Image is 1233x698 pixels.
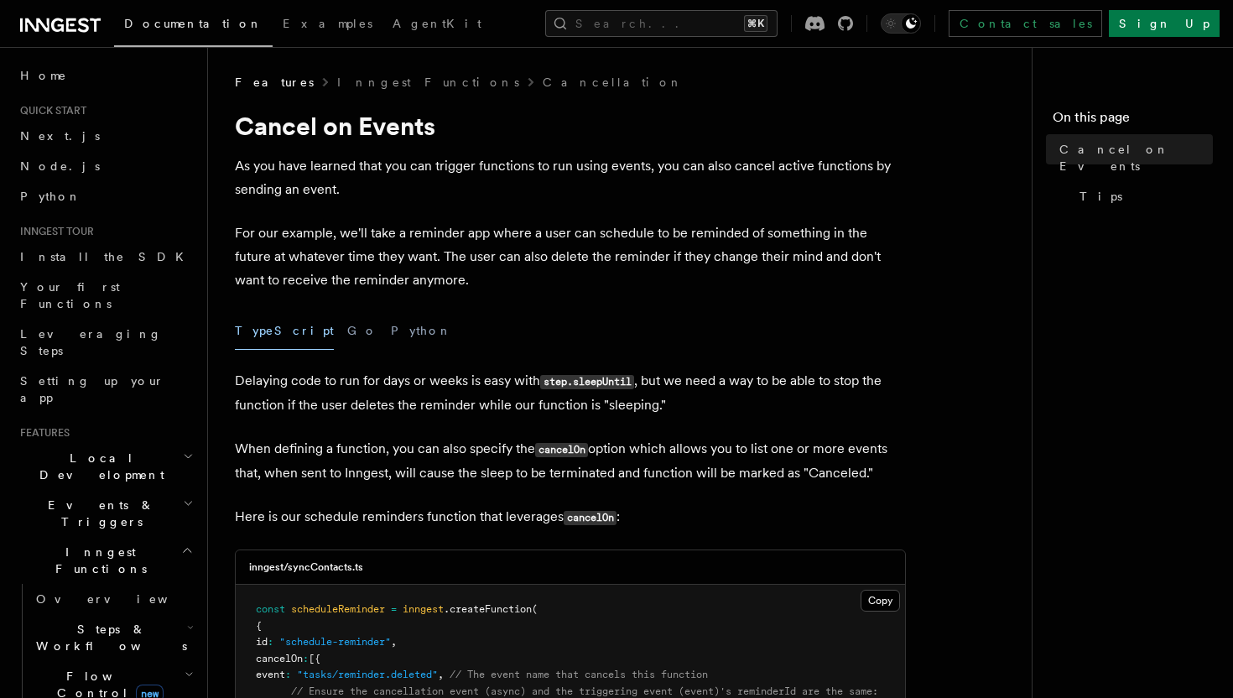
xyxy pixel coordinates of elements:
button: Toggle dark mode [881,13,921,34]
span: Leveraging Steps [20,327,162,357]
a: Documentation [114,5,273,47]
span: Node.js [20,159,100,173]
span: = [391,603,397,615]
span: Inngest tour [13,225,94,238]
span: scheduleReminder [291,603,385,615]
span: Features [13,426,70,440]
span: Next.js [20,129,100,143]
span: Overview [36,592,209,606]
span: "tasks/reminder.deleted" [297,669,438,680]
kbd: ⌘K [744,15,767,32]
p: Delaying code to run for days or weeks is easy with , but we need a way to be able to stop the fu... [235,369,906,417]
span: Examples [283,17,372,30]
a: Node.js [13,151,197,181]
span: Documentation [124,17,263,30]
span: : [268,636,273,648]
span: const [256,603,285,615]
span: , [438,669,444,680]
p: As you have learned that you can trigger functions to run using events, you can also cancel activ... [235,154,906,201]
a: Your first Functions [13,272,197,319]
a: Sign Up [1109,10,1220,37]
a: AgentKit [382,5,492,45]
a: Install the SDK [13,242,197,272]
span: Features [235,74,314,91]
span: [{ [309,653,320,664]
span: Cancel on Events [1059,141,1213,174]
span: .createFunction [444,603,532,615]
a: Setting up your app [13,366,197,413]
a: Inngest Functions [337,74,519,91]
button: Search...⌘K [545,10,778,37]
span: event [256,669,285,680]
span: Events & Triggers [13,497,183,530]
a: Next.js [13,121,197,151]
code: cancelOn [564,511,616,525]
span: Setting up your app [20,374,164,404]
span: Home [20,67,67,84]
button: Copy [861,590,900,612]
span: AgentKit [393,17,481,30]
button: Go [347,312,377,350]
button: Steps & Workflows [29,614,197,661]
span: Quick start [13,104,86,117]
h3: inngest/syncContacts.ts [249,560,363,574]
span: Install the SDK [20,250,194,263]
a: Cancellation [543,74,684,91]
p: For our example, we'll take a reminder app where a user can schedule to be reminded of something ... [235,221,906,292]
span: "schedule-reminder" [279,636,391,648]
h1: Cancel on Events [235,111,906,141]
a: Python [13,181,197,211]
p: When defining a function, you can also specify the option which allows you to list one or more ev... [235,437,906,485]
span: Your first Functions [20,280,120,310]
span: ( [532,603,538,615]
span: : [303,653,309,664]
a: Leveraging Steps [13,319,197,366]
span: Steps & Workflows [29,621,187,654]
a: Tips [1073,181,1213,211]
span: cancelOn [256,653,303,664]
span: // The event name that cancels this function [450,669,708,680]
h4: On this page [1053,107,1213,134]
a: Home [13,60,197,91]
p: Here is our schedule reminders function that leverages : [235,505,906,529]
span: id [256,636,268,648]
a: Examples [273,5,382,45]
span: // Ensure the cancellation event (async) and the triggering event (event)'s reminderId are the same: [291,685,878,697]
code: step.sleepUntil [540,375,634,389]
button: Python [391,312,452,350]
span: Tips [1080,188,1122,205]
code: cancelOn [535,443,588,457]
button: Inngest Functions [13,537,197,584]
button: Local Development [13,443,197,490]
span: Python [20,190,81,203]
span: Local Development [13,450,183,483]
a: Overview [29,584,197,614]
a: Cancel on Events [1053,134,1213,181]
span: inngest [403,603,444,615]
span: : [285,669,291,680]
a: Contact sales [949,10,1102,37]
button: Events & Triggers [13,490,197,537]
span: , [391,636,397,648]
button: TypeScript [235,312,334,350]
span: { [256,620,262,632]
span: Inngest Functions [13,544,181,577]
